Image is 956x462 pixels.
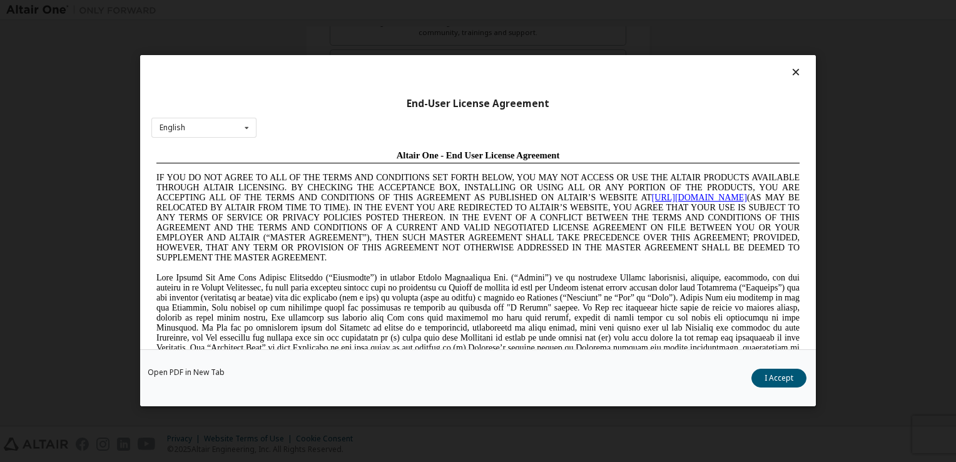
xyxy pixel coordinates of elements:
[501,48,596,57] a: [URL][DOMAIN_NAME]
[160,124,185,131] div: English
[5,128,648,217] span: Lore Ipsumd Sit Ame Cons Adipisc Elitseddo (“Eiusmodte”) in utlabor Etdolo Magnaaliqua Eni. (“Adm...
[148,369,225,377] a: Open PDF in New Tab
[245,5,409,15] span: Altair One - End User License Agreement
[751,369,806,388] button: I Accept
[5,28,648,117] span: IF YOU DO NOT AGREE TO ALL OF THE TERMS AND CONDITIONS SET FORTH BELOW, YOU MAY NOT ACCESS OR USE...
[151,98,805,110] div: End-User License Agreement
